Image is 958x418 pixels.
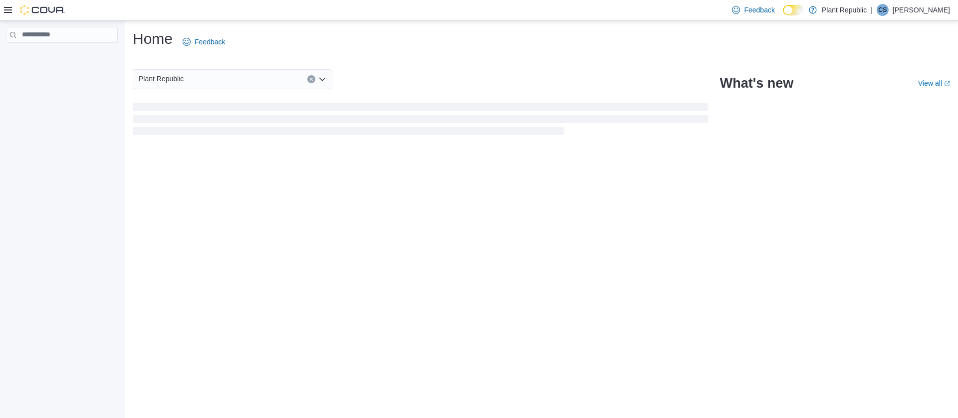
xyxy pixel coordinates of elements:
[318,75,326,83] button: Open list of options
[918,79,950,87] a: View allExternal link
[133,29,173,49] h1: Home
[893,4,950,16] p: [PERSON_NAME]
[139,73,184,85] span: Plant Republic
[6,45,118,69] nav: Complex example
[307,75,315,83] button: Clear input
[822,4,867,16] p: Plant Republic
[179,32,229,52] a: Feedback
[871,4,873,16] p: |
[877,4,889,16] div: Colin Smith
[879,4,887,16] span: CS
[720,75,793,91] h2: What's new
[133,105,708,137] span: Loading
[944,81,950,87] svg: External link
[744,5,774,15] span: Feedback
[195,37,225,47] span: Feedback
[20,5,65,15] img: Cova
[783,5,804,15] input: Dark Mode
